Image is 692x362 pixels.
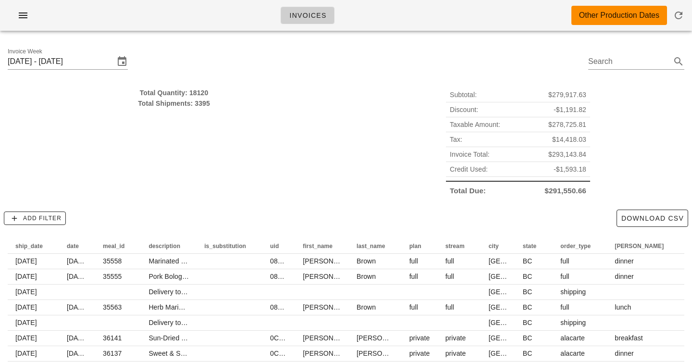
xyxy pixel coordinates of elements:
span: [GEOGRAPHIC_DATA] [489,319,559,326]
span: description [148,243,180,250]
span: 35563 [103,303,122,311]
span: shipping [560,319,586,326]
span: Sun-Dried Tomato Tofu Quiche [148,334,242,342]
th: city: Not sorted. Activate to sort ascending. [481,238,515,254]
span: -$1,191.82 [554,104,586,115]
span: full [445,257,454,265]
span: $14,418.03 [552,134,586,145]
span: Brown [357,273,376,280]
span: BC [523,334,532,342]
span: Brown [357,257,376,265]
span: Taxable Amount: [450,119,500,130]
span: meal_id [103,243,124,250]
span: -$1,593.18 [554,164,586,175]
span: 36141 [103,334,122,342]
span: 08HtNpkyZMdaNfog0j35Lis5a8L2 [270,273,372,280]
span: private [445,350,466,357]
th: uid: Not sorted. Activate to sort ascending. [262,238,295,254]
span: Delivery to [GEOGRAPHIC_DATA] (V5N 1R4) [148,319,288,326]
span: full [409,273,418,280]
span: BC [523,273,532,280]
span: [DATE] [15,273,37,280]
span: 35555 [103,273,122,280]
span: date [67,243,79,250]
span: full [560,303,569,311]
th: last_name: Not sorted. Activate to sort ascending. [349,238,402,254]
div: Total Shipments: 3395 [8,98,340,109]
span: [GEOGRAPHIC_DATA] [489,334,559,342]
th: tod: Not sorted. Activate to sort ascending. [607,238,680,254]
span: 36137 [103,350,122,357]
span: lunch [615,303,631,311]
span: alacarte [560,334,585,342]
span: [PERSON_NAME] [303,273,358,280]
span: [DATE] [15,319,37,326]
span: $278,725.81 [548,119,586,130]
span: 0CPbjXnbm9gzHBT5WGOR4twSxIg1 [270,350,385,357]
span: Sweet & Sticky Tofu with Bok Choy [148,350,254,357]
th: order_type: Not sorted. Activate to sort ascending. [553,238,607,254]
span: [PERSON_NAME] [303,303,358,311]
span: private [445,334,466,342]
span: [PERSON_NAME] [357,334,412,342]
span: stream [445,243,465,250]
span: Herb Marinated Chicken on Couscous [148,303,264,311]
label: Invoice Week [8,48,42,55]
span: [DATE] [67,303,88,311]
span: [DATE] [67,350,88,357]
th: plan: Not sorted. Activate to sort ascending. [402,238,438,254]
span: breakfast [615,334,643,342]
span: [DATE] [15,288,37,296]
span: [PERSON_NAME] [357,350,412,357]
span: full [409,257,418,265]
span: uid [270,243,279,250]
span: [DATE] [15,350,37,357]
span: BC [523,350,532,357]
th: first_name: Not sorted. Activate to sort ascending. [295,238,349,254]
span: dinner [615,257,634,265]
span: Credit Used: [450,164,488,175]
span: Delivery to [GEOGRAPHIC_DATA] (V5N 1R4) [148,288,288,296]
span: Marinated Beef & Lentil Bowl with Spicy Mayo Dressing [148,257,316,265]
span: Invoices [289,12,326,19]
span: [DATE] [67,334,88,342]
span: [PERSON_NAME] [615,243,664,250]
span: [DATE] [15,334,37,342]
button: Download CSV [617,210,688,227]
span: dinner [615,273,634,280]
span: shipping [560,288,586,296]
span: 0CPbjXnbm9gzHBT5WGOR4twSxIg1 [270,334,385,342]
span: full [445,303,454,311]
span: Subtotal: [450,89,477,100]
span: [DATE] [67,273,88,280]
span: BC [523,303,532,311]
span: private [409,350,430,357]
th: is_substitution: Not sorted. Activate to sort ascending. [197,238,262,254]
span: [DATE] [15,257,37,265]
span: $293,143.84 [548,149,586,160]
span: BC [523,319,532,326]
th: meal_id: Not sorted. Activate to sort ascending. [95,238,141,254]
button: Add Filter [4,212,66,225]
span: 08HtNpkyZMdaNfog0j35Lis5a8L2 [270,303,372,311]
span: dinner [615,350,634,357]
span: Tax: [450,134,462,145]
span: [GEOGRAPHIC_DATA] [489,257,559,265]
th: date: Not sorted. Activate to sort ascending. [59,238,95,254]
span: ship_date [15,243,43,250]
span: $279,917.63 [548,89,586,100]
span: BC [523,288,532,296]
span: Discount: [450,104,478,115]
span: order_type [560,243,591,250]
span: [GEOGRAPHIC_DATA] [489,303,559,311]
span: 08HtNpkyZMdaNfog0j35Lis5a8L2 [270,257,372,265]
span: $291,550.66 [544,186,586,196]
span: [PERSON_NAME] [303,257,358,265]
th: state: Not sorted. Activate to sort ascending. [515,238,553,254]
th: description: Not sorted. Activate to sort ascending. [141,238,197,254]
span: Pork Bolognese Pasta [148,273,216,280]
span: full [560,257,569,265]
span: [PERSON_NAME] [303,334,358,342]
th: stream: Not sorted. Activate to sort ascending. [438,238,481,254]
span: private [409,334,430,342]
